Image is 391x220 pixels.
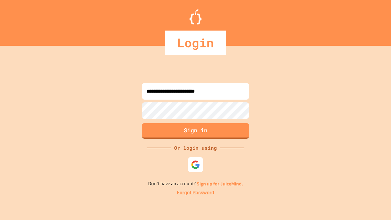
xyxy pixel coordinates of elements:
img: google-icon.svg [191,160,200,169]
img: Logo.svg [189,9,202,24]
button: Sign in [142,123,249,139]
div: Or login using [171,144,220,152]
p: Don't have an account? [148,180,243,188]
a: Sign up for JuiceMind. [197,181,243,187]
a: Forgot Password [177,189,214,196]
div: Login [165,31,226,55]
